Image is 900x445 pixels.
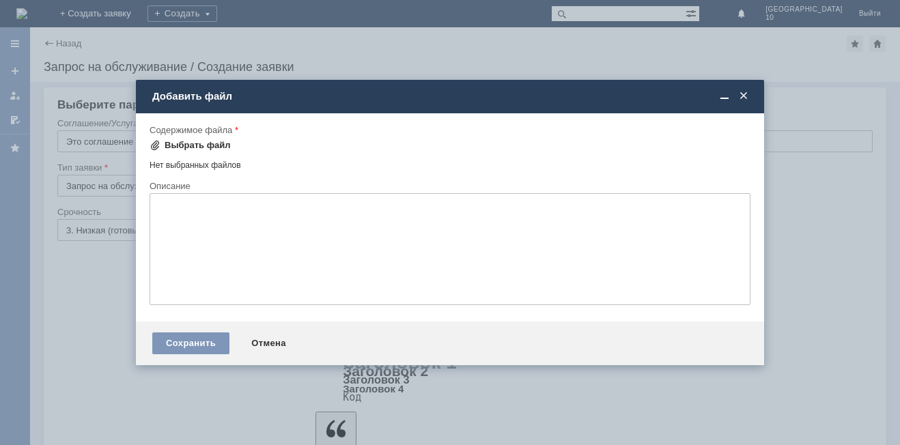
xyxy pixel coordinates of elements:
[150,126,748,134] div: Содержимое файла
[5,5,199,16] div: отл чек мбк 11 Брянск от [DATE]
[165,140,231,151] div: Выбрать файл
[5,16,199,38] div: СПК [PERSON_NAME] Прошу удалить отл чек
[150,155,750,171] div: Нет выбранных файлов
[152,90,750,102] div: Добавить файл
[718,90,731,102] span: Свернуть (Ctrl + M)
[737,90,750,102] span: Закрыть
[150,182,748,190] div: Описание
